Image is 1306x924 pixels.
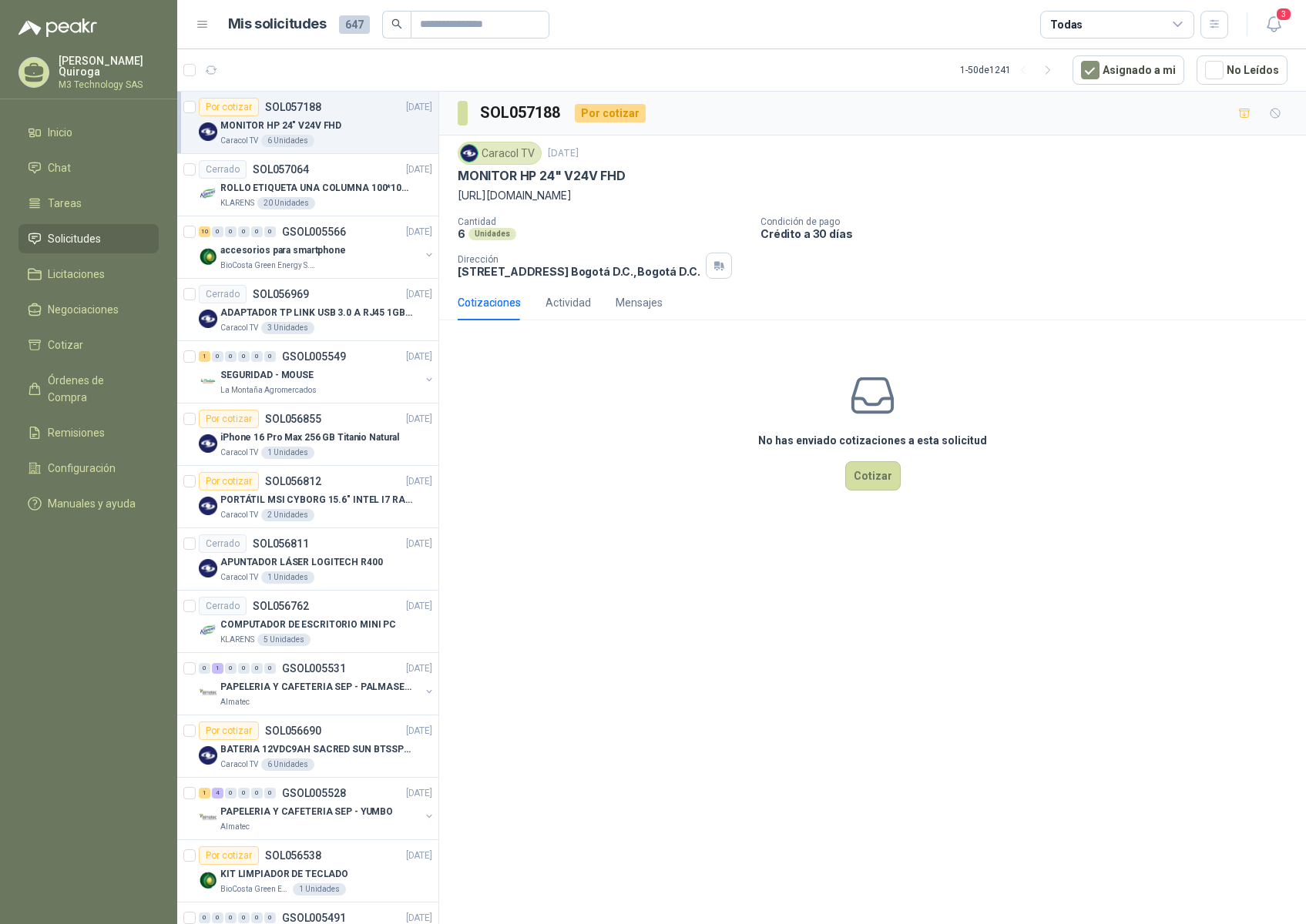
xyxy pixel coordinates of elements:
[199,497,217,515] img: Company Logo
[199,846,259,865] div: Por cotizar
[199,597,247,615] div: Cerrado
[282,226,346,237] p: GSOL005566
[458,227,465,240] p: 6
[199,185,217,203] img: Company Logo
[251,663,263,674] div: 0
[261,758,314,771] div: 6 Unidades
[220,197,254,209] p: KLARENS
[253,289,309,300] p: SOL056969
[220,306,412,320] p: ADAPTADOR TP LINK USB 3.0 A RJ45 1GB WINDOWS
[220,618,396,632] p: COMPUTADOR DE ESCRITORIO MINI PC
[1050,16,1083,33] div: Todas
[406,724,432,738] p: [DATE]
[220,696,250,708] p: Almatec
[261,322,314,334] div: 3 Unidades
[199,472,259,490] div: Por cotizar
[265,725,321,736] p: SOL056690
[18,366,159,412] a: Órdenes de Compra
[48,301,119,318] span: Negociaciones
[199,808,217,827] img: Company Logo
[18,189,159,218] a: Tareas
[177,715,438,778] a: Por cotizarSOL056690[DATE] Company LogoBATERIA 12VDC9AH SACRED SUN BTSSP12-9HRCaracol TV6 Unidades
[48,424,105,441] span: Remisiones
[199,160,247,179] div: Cerrado
[220,243,346,258] p: accesorios para smartphone
[59,55,159,77] p: [PERSON_NAME] Quiroga
[48,266,105,283] span: Licitaciones
[212,788,223,798] div: 4
[251,351,263,362] div: 0
[406,599,432,614] p: [DATE]
[406,537,432,551] p: [DATE]
[59,80,159,89] p: M3 Technology SAS
[458,265,700,278] p: [STREET_ADDRESS] Bogotá D.C. , Bogotá D.C.
[18,224,159,253] a: Solicitudes
[177,403,438,466] a: Por cotizarSOL056855[DATE] Company LogoiPhone 16 Pro Max 256 GB Titanio NaturalCaracol TV1 Unidades
[406,350,432,364] p: [DATE]
[48,159,71,176] span: Chat
[264,226,276,237] div: 0
[220,447,258,459] p: Caracol TV
[264,912,276,923] div: 0
[238,663,250,674] div: 0
[18,153,159,182] a: Chat
[199,784,435,833] a: 1 4 0 0 0 0 GSOL005528[DATE] Company LogoPAPELERIA Y CAFETERIA SEP - YUMBOAlmatec
[253,538,309,549] p: SOL056811
[760,216,1300,227] p: Condición de pago
[177,528,438,591] a: CerradoSOL056811[DATE] Company LogoAPUNTADOR LÁSER LOGITECH R400Caracol TV1 Unidades
[238,351,250,362] div: 0
[18,489,159,518] a: Manuales y ayuda
[48,336,83,353] span: Cotizar
[199,226,210,237] div: 10
[480,101,562,125] h3: SOL057188
[1275,7,1292,22] span: 3
[199,122,217,141] img: Company Logo
[257,197,315,209] div: 20 Unidades
[199,912,210,923] div: 0
[251,788,263,798] div: 0
[199,721,259,740] div: Por cotizar
[339,15,370,34] span: 647
[261,447,314,459] div: 1 Unidades
[406,412,432,427] p: [DATE]
[220,259,317,272] p: BioCosta Green Energy S.A.S
[406,225,432,239] p: [DATE]
[845,461,901,490] button: Cotizar
[212,351,223,362] div: 0
[406,661,432,676] p: [DATE]
[282,788,346,798] p: GSOL005528
[575,104,646,122] div: Por cotizar
[238,912,250,923] div: 0
[1197,55,1288,85] button: No Leídos
[199,434,217,453] img: Company Logo
[282,663,346,674] p: GSOL005531
[220,368,314,383] p: SEGURIDAD - MOUSE
[261,571,314,584] div: 1 Unidades
[18,295,159,324] a: Negociaciones
[406,474,432,489] p: [DATE]
[177,840,438,902] a: Por cotizarSOL056538[DATE] Company LogoKIT LIMPIADOR DE TECLADOBioCosta Green Energy S.A.S1 Unidades
[212,663,223,674] div: 1
[199,559,217,577] img: Company Logo
[220,135,258,147] p: Caracol TV
[238,788,250,798] div: 0
[225,351,237,362] div: 0
[220,883,290,896] p: BioCosta Green Energy S.A.S
[220,680,412,695] p: PAPELERIA Y CAFETERIA SEP - PALMASECA
[212,912,223,923] div: 0
[18,454,159,483] a: Configuración
[199,746,217,765] img: Company Logo
[225,226,237,237] div: 0
[177,92,438,154] a: Por cotizarSOL057188[DATE] Company LogoMONITOR HP 24" V24V FHDCaracol TV6 Unidades
[199,351,210,362] div: 1
[282,912,346,923] p: GSOL005491
[199,788,210,798] div: 1
[228,13,327,35] h1: Mis solicitudes
[758,432,987,449] h3: No has enviado cotizaciones a esta solicitud
[199,663,210,674] div: 0
[199,871,217,889] img: Company Logo
[461,145,478,162] img: Company Logo
[199,98,259,116] div: Por cotizar
[199,534,247,553] div: Cerrado
[177,591,438,653] a: CerradoSOL056762[DATE] Company LogoCOMPUTADOR DE ESCRITORIO MINI PCKLARENS5 Unidades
